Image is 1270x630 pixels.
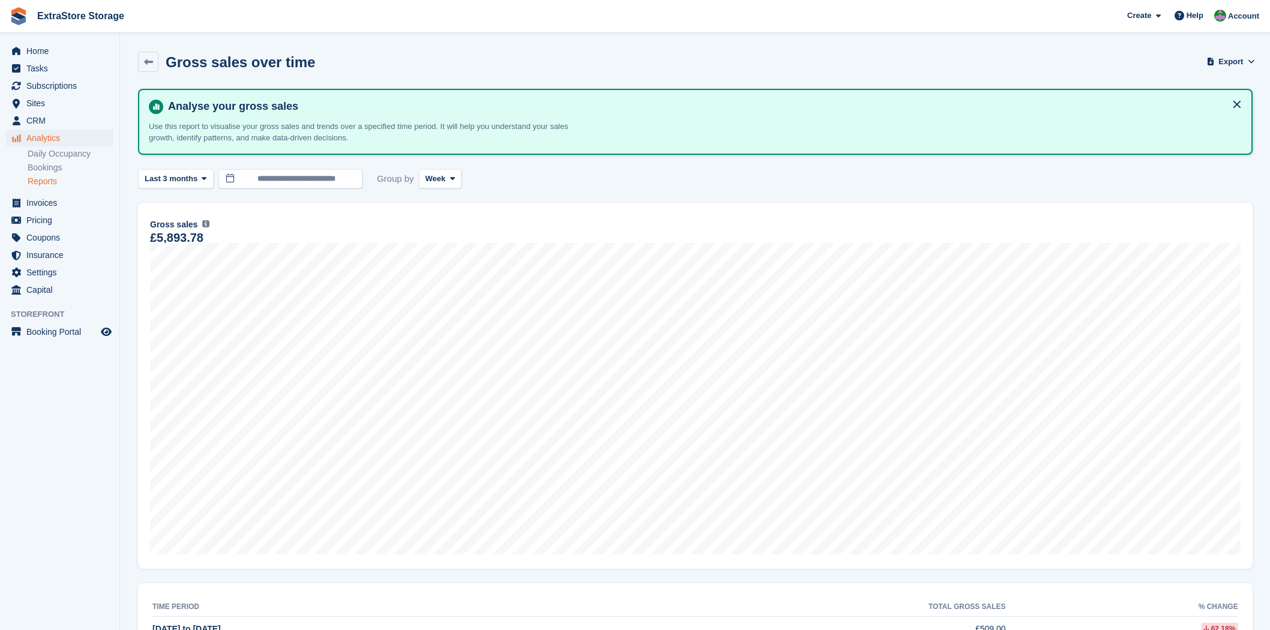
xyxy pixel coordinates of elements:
[1214,10,1226,22] img: Grant Daniel
[26,247,98,263] span: Insurance
[152,598,553,617] th: Time period
[138,169,214,189] button: Last 3 months
[1006,598,1238,617] th: % change
[6,194,113,211] a: menu
[6,323,113,340] a: menu
[28,176,113,187] a: Reports
[26,60,98,77] span: Tasks
[26,130,98,146] span: Analytics
[377,169,414,189] span: Group by
[6,43,113,59] a: menu
[6,264,113,281] a: menu
[26,112,98,129] span: CRM
[419,169,462,189] button: Week
[26,43,98,59] span: Home
[1228,10,1259,22] span: Account
[6,281,113,298] a: menu
[150,233,203,243] div: £5,893.78
[163,100,1242,113] h4: Analyse your gross sales
[1218,56,1243,68] span: Export
[32,6,129,26] a: ExtraStore Storage
[6,212,113,229] a: menu
[553,598,1005,617] th: Total gross sales
[6,60,113,77] a: menu
[6,112,113,129] a: menu
[10,7,28,25] img: stora-icon-8386f47178a22dfd0bd8f6a31ec36ba5ce8667c1dd55bd0f319d3a0aa187defe.svg
[26,264,98,281] span: Settings
[26,194,98,211] span: Invoices
[26,212,98,229] span: Pricing
[28,162,113,173] a: Bookings
[26,323,98,340] span: Booking Portal
[26,95,98,112] span: Sites
[11,308,119,320] span: Storefront
[26,229,98,246] span: Coupons
[26,281,98,298] span: Capital
[6,77,113,94] a: menu
[6,95,113,112] a: menu
[1127,10,1151,22] span: Create
[145,173,197,185] span: Last 3 months
[202,220,209,227] img: icon-info-grey-7440780725fd019a000dd9b08b2336e03edf1995a4989e88bcd33f0948082b44.svg
[28,148,113,160] a: Daily Occupancy
[426,173,446,185] span: Week
[99,325,113,339] a: Preview store
[1187,10,1203,22] span: Help
[6,130,113,146] a: menu
[149,121,569,144] p: Use this report to visualise your gross sales and trends over a specified time period. It will he...
[26,77,98,94] span: Subscriptions
[6,229,113,246] a: menu
[150,218,197,231] span: Gross sales
[1209,52,1253,71] button: Export
[166,54,315,70] h2: Gross sales over time
[6,247,113,263] a: menu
